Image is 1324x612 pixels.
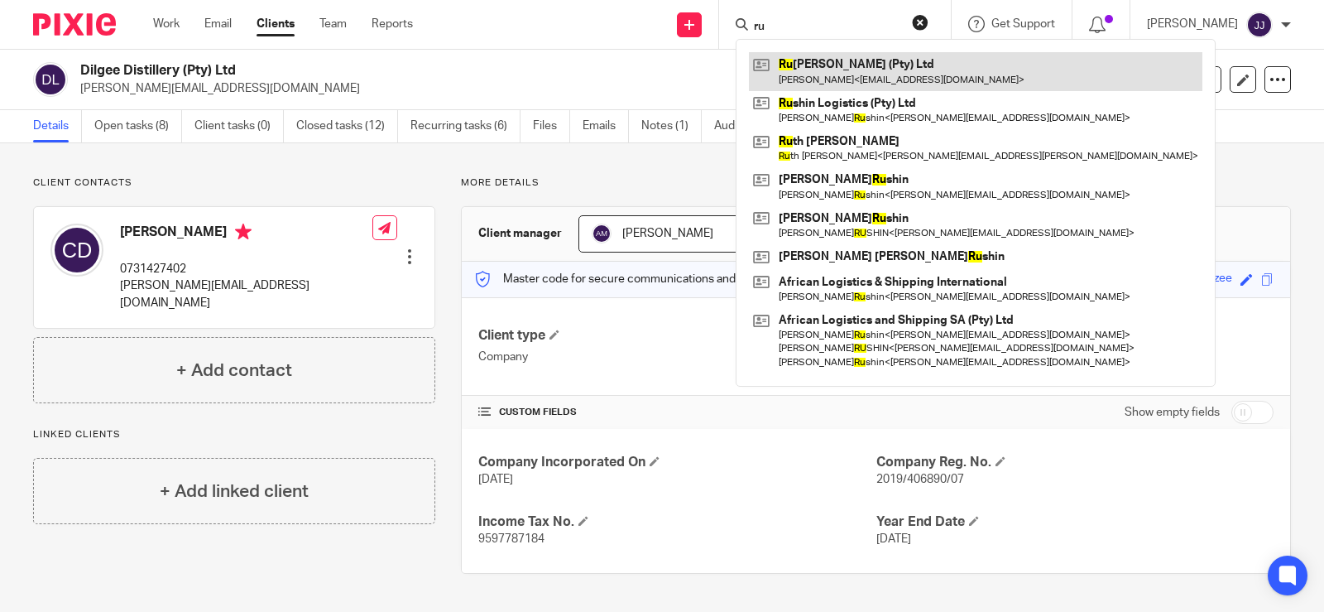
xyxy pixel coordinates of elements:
a: Audit logs [714,110,778,142]
img: svg%3E [592,224,612,243]
span: [PERSON_NAME] [622,228,713,239]
h2: Dilgee Distillery (Pty) Ltd [80,62,869,80]
a: Emails [583,110,629,142]
p: 0731427402 [120,261,372,277]
a: Files [533,110,570,142]
img: svg%3E [50,224,103,277]
h4: + Add linked client [160,479,309,504]
p: More details [461,176,1291,190]
h4: Year End Date [876,513,1274,531]
span: [DATE] [478,474,513,485]
span: Get Support [991,18,1055,30]
p: [PERSON_NAME][EMAIL_ADDRESS][DOMAIN_NAME] [120,277,372,311]
h4: Company Incorporated On [478,454,875,471]
a: Open tasks (8) [94,110,182,142]
input: Search [752,20,901,35]
a: Notes (1) [641,110,702,142]
span: 2019/406890/07 [876,474,964,485]
span: 9597787184 [478,533,544,545]
h4: + Add contact [176,358,292,383]
img: svg%3E [1246,12,1273,38]
span: [DATE] [876,533,911,545]
i: Primary [235,224,252,240]
h4: Income Tax No. [478,513,875,531]
a: Closed tasks (12) [296,110,398,142]
h4: [PERSON_NAME] [120,224,372,244]
a: Work [153,16,180,32]
p: Linked clients [33,428,435,441]
a: Details [33,110,82,142]
a: Client tasks (0) [194,110,284,142]
a: Team [319,16,347,32]
a: Reports [372,16,413,32]
p: Client contacts [33,176,435,190]
img: svg%3E [33,62,68,97]
img: Pixie [33,13,116,36]
h4: CUSTOM FIELDS [478,406,875,419]
a: Clients [257,16,295,32]
p: [PERSON_NAME] [1147,16,1238,32]
a: Email [204,16,232,32]
h4: Company Reg. No. [876,454,1274,471]
p: Company [478,349,875,365]
button: Clear [912,14,928,31]
label: Show empty fields [1125,404,1220,421]
h3: Client manager [478,225,562,242]
p: Master code for secure communications and files [474,271,760,287]
a: Recurring tasks (6) [410,110,520,142]
h4: Client type [478,327,875,345]
p: [PERSON_NAME][EMAIL_ADDRESS][DOMAIN_NAME] [80,80,1066,97]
